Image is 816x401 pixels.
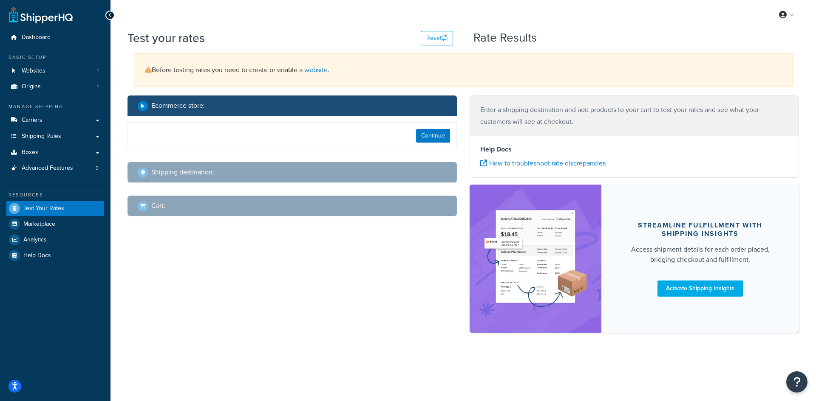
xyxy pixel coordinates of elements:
a: Advanced Features3 [6,160,104,176]
div: Resources [6,191,104,199]
h4: Help Docs [480,144,788,154]
a: Boxes [6,145,104,160]
span: Advanced Features [22,165,73,172]
span: 1 [97,83,99,90]
div: Basic Setup [6,54,104,61]
li: Advanced Features [6,160,104,176]
a: website [304,65,328,75]
a: Test Your Rates [6,201,104,216]
a: Activate Shipping Insights [657,280,743,297]
span: Shipping Rules [22,133,61,140]
button: Continue [416,129,450,143]
a: Websites1 [6,63,104,79]
span: Dashboard [22,34,51,41]
span: Boxes [22,149,38,156]
span: Websites [22,67,45,75]
div: Streamline Fulfillment with Shipping Insights [622,221,779,238]
a: How to troubleshoot rate discrepancies [480,158,606,168]
h2: Rate Results [473,31,537,45]
img: feature-image-si-e24932ea9b9fcd0ff835db86be1ff8d589347e8876e1638d903ea230a36726be.png [482,197,589,320]
button: Open Resource Center [786,371,807,393]
button: Reset [421,31,453,45]
a: Help Docs [6,248,104,263]
div: Access shipment details for each order placed, bridging checkout and fulfillment. [622,244,779,265]
h1: Test your rates [127,30,205,46]
a: Analytics [6,232,104,247]
span: Marketplace [23,221,55,228]
li: Websites [6,63,104,79]
p: Enter a shipping destination and add products to your cart to test your rates and see what your c... [480,104,788,128]
h2: Ecommerce store : [151,102,205,109]
a: Dashboard [6,30,104,45]
li: Origins [6,79,104,95]
span: Test Your Rates [23,205,64,212]
a: Origins1 [6,79,104,95]
h2: Cart : [151,202,165,210]
h2: Shipping destination : [151,168,214,176]
a: Shipping Rules [6,129,104,144]
span: 1 [97,67,99,75]
a: Marketplace [6,216,104,232]
span: Carriers [22,117,42,124]
span: Help Docs [23,252,51,259]
div: Manage Shipping [6,103,104,110]
span: 3 [96,165,99,172]
a: Carriers [6,112,104,128]
div: Before testing rates you need to create or enable a . [134,53,793,87]
span: Origins [22,83,41,90]
span: Analytics [23,236,47,244]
